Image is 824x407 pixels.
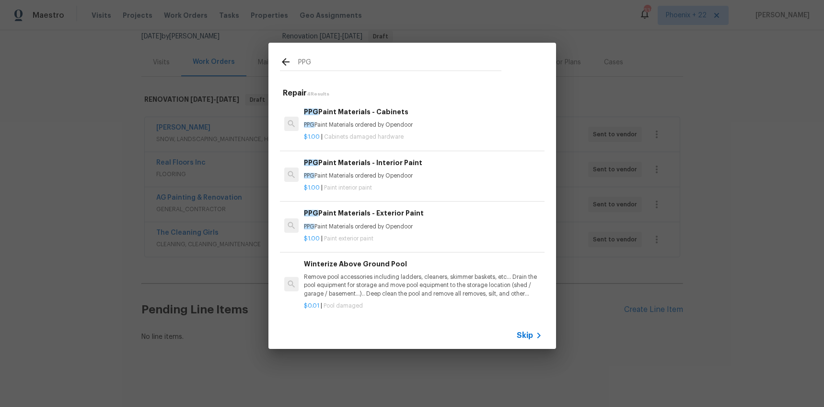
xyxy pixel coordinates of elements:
[304,133,542,141] p: |
[324,185,372,191] span: Paint interior paint
[304,302,542,310] p: |
[304,173,314,179] span: PPG
[304,185,320,191] span: $1.00
[304,184,542,192] p: |
[324,134,404,140] span: Cabinets damaged hardware
[304,224,314,229] span: PPG
[304,303,319,309] span: $0.01
[304,273,542,298] p: Remove pool accessories including ladders, cleaners, skimmer baskets, etc… Drain the pool equipme...
[517,331,533,340] span: Skip
[304,122,314,128] span: PPG
[304,210,318,216] span: PPG
[304,157,542,168] h6: Paint Materials - Interior Paint
[304,208,542,218] h6: Paint Materials - Exterior Paint
[304,107,542,117] h6: Paint Materials - Cabinets
[304,121,542,129] p: Paint Materials ordered by Opendoor
[304,159,318,166] span: PPG
[304,108,318,115] span: PPG
[304,236,320,241] span: $1.00
[304,235,542,243] p: |
[298,56,501,71] input: Search issues or repairs
[304,259,542,269] h6: Winterize Above Ground Pool
[304,172,542,180] p: Paint Materials ordered by Opendoor
[324,236,373,241] span: Paint exterior paint
[307,92,329,96] span: 4 Results
[283,88,545,98] h5: Repair
[324,303,363,309] span: Pool damaged
[304,223,542,231] p: Paint Materials ordered by Opendoor
[304,134,320,140] span: $1.00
